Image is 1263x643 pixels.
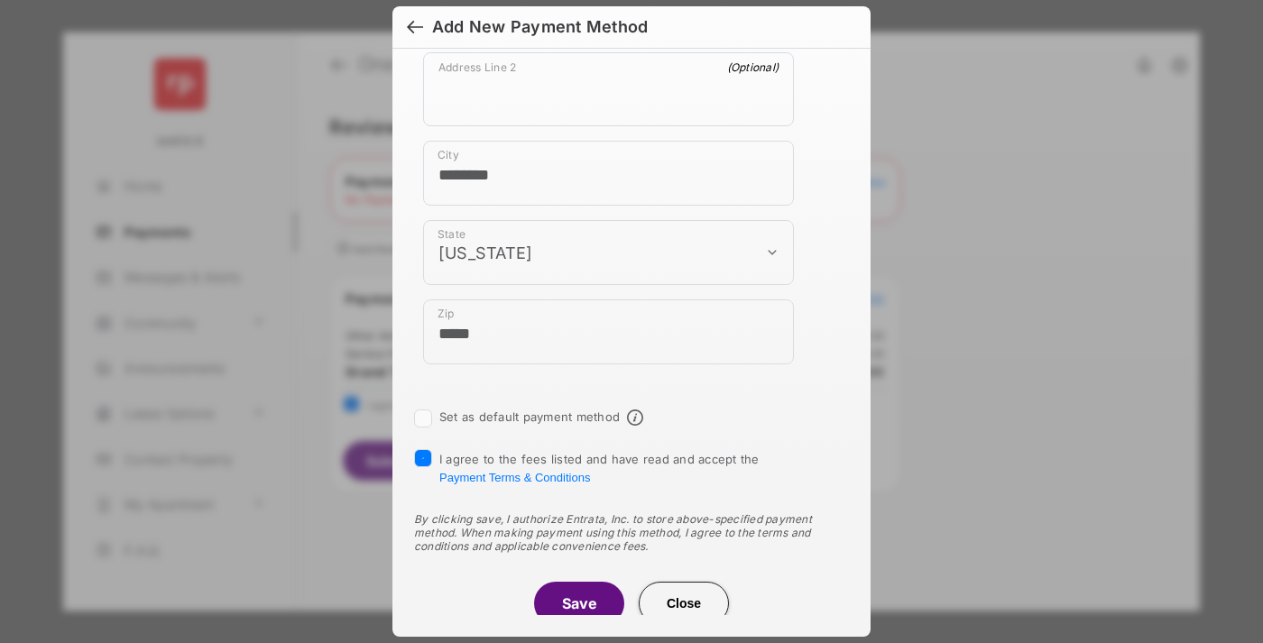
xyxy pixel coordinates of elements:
button: I agree to the fees listed and have read and accept the [439,471,590,484]
span: I agree to the fees listed and have read and accept the [439,452,760,484]
div: payment_method_screening[postal_addresses][locality] [423,141,794,206]
span: Default payment method info [627,409,643,426]
div: By clicking save, I authorize Entrata, Inc. to store above-specified payment method. When making ... [414,512,849,553]
div: payment_method_screening[postal_addresses][addressLine2] [423,52,794,126]
button: Close [639,582,729,625]
label: Set as default payment method [439,409,620,424]
div: payment_method_screening[postal_addresses][postalCode] [423,299,794,364]
div: payment_method_screening[postal_addresses][administrativeArea] [423,220,794,285]
div: Add New Payment Method [432,17,648,37]
button: Save [534,582,624,625]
